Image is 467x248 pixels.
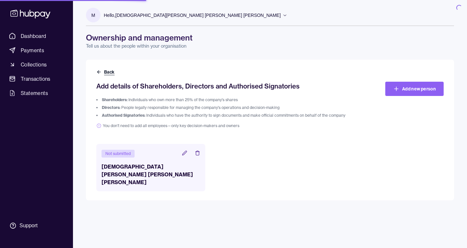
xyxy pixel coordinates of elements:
[21,75,51,83] span: Transactions
[6,219,66,232] a: Support
[86,32,454,43] h1: Ownership and management
[6,59,66,70] a: Collections
[104,12,281,19] p: Hello, [DEMOGRAPHIC_DATA][PERSON_NAME] [PERSON_NAME] [PERSON_NAME]
[102,105,120,110] span: Directors:
[385,82,444,96] a: Add new person
[6,87,66,99] a: Statements
[102,163,200,186] h3: [DEMOGRAPHIC_DATA][PERSON_NAME] [PERSON_NAME] [PERSON_NAME]
[21,32,46,40] span: Dashboard
[6,30,66,42] a: Dashboard
[6,73,66,85] a: Transactions
[21,89,48,97] span: Statements
[96,69,116,75] button: Back
[6,44,66,56] a: Payments
[21,61,47,68] span: Collections
[96,82,357,91] h2: Add details of Shareholders, Directors and Authorised Signatories
[86,43,454,49] p: Tell us about the people within your organisation
[21,46,44,54] span: Payments
[96,105,357,110] li: People legally responsible for managing the company's operations and decision-making
[102,150,135,158] div: Not submitted
[96,97,357,102] li: Individuals who own more than 25% of the company's shares
[91,12,95,19] p: M
[102,113,145,118] span: Authorised Signatories:
[96,113,357,118] li: Individuals who have the authority to sign documents and make official commitments on behalf of t...
[19,222,38,229] div: Support
[96,123,357,128] span: You don't need to add all employees—only key decision-makers and owners
[102,97,127,102] span: Shareholders:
